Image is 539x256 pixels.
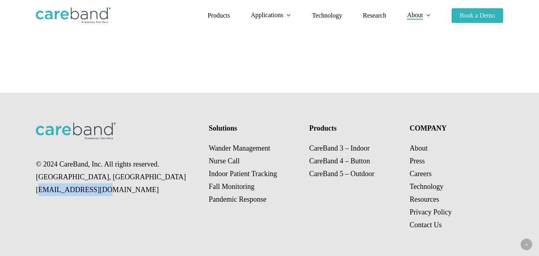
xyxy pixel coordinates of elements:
a: CareBand 5 – Outdoor [309,170,374,178]
a: Careers [410,170,432,178]
a: Research [363,12,386,19]
a: Press [410,157,425,165]
span: Book a Demo [460,12,495,19]
a: About [407,12,431,19]
a: Book a Demo [452,12,503,19]
span: About [407,12,423,18]
p: Wander Management Nurse Call Indoor Patient Tracking Fall Monitoring [209,142,300,206]
a: Back to top [521,239,532,250]
a: CareBand 3 – Indoor [309,144,369,152]
p: © 2024 CareBand, Inc. All rights reserved. [GEOGRAPHIC_DATA], [GEOGRAPHIC_DATA] [EMAIL_ADDRESS][D... [36,158,199,196]
a: Resources [410,195,439,203]
h4: Products [309,123,400,134]
a: Applications [251,12,291,19]
a: Technology [410,183,444,191]
a: Technology [312,12,342,19]
a: CareBand 4 – Button [309,157,370,165]
span: Applications [251,12,283,18]
h4: COMPANY [410,123,501,134]
a: Products [207,12,230,19]
a: About [410,144,428,152]
h4: Solutions [209,123,300,134]
a: Pandemic Response [209,195,266,203]
a: Contact Us [410,221,442,229]
a: Privacy Policy [410,208,452,216]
